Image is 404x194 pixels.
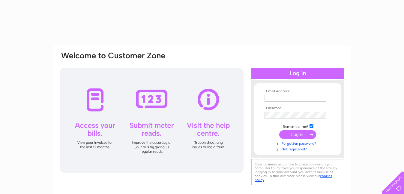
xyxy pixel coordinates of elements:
[255,174,332,182] a: cookies policy
[263,123,333,129] td: Remember me?
[263,89,333,94] th: Email Address:
[279,130,316,139] input: Submit
[265,140,333,146] a: Forgotten password?
[251,159,344,185] div: Clear Business would like to place cookies on your computer to improve your experience of the sit...
[265,146,333,152] a: Not registered?
[263,106,333,110] th: Password:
